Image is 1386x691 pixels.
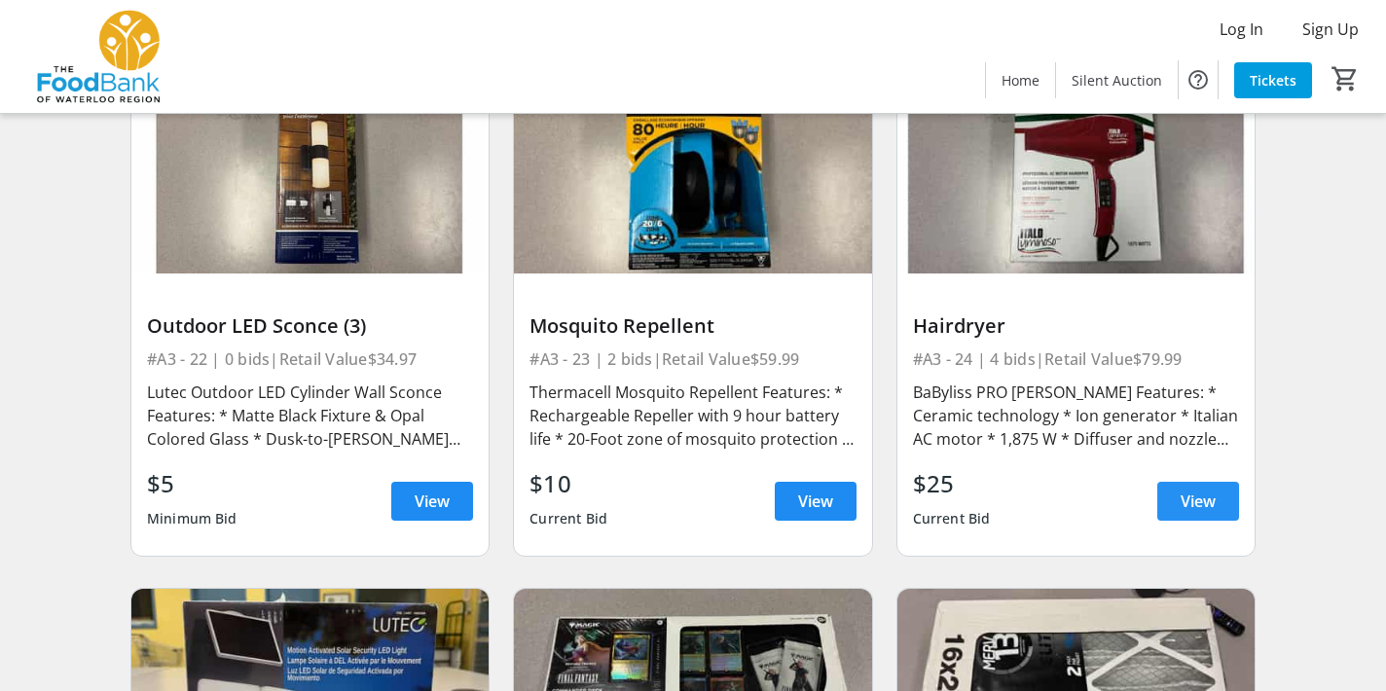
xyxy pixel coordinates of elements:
[1157,482,1239,521] a: View
[1250,70,1296,91] span: Tickets
[514,72,871,273] img: Mosquito Repellent
[1220,18,1263,41] span: Log In
[913,466,991,501] div: $25
[913,345,1239,373] div: #A3 - 24 | 4 bids | Retail Value $79.99
[529,381,856,451] div: Thermacell Mosquito Repellent Features: * Rechargeable Repeller with 9 hour battery life * 20-Foo...
[529,314,856,338] div: Mosquito Repellent
[1002,70,1039,91] span: Home
[913,381,1239,451] div: BaByliss PRO [PERSON_NAME] Features: * Ceramic technology * Ion generator * Italian AC motor * 1,...
[415,490,450,513] span: View
[529,345,856,373] div: #A3 - 23 | 2 bids | Retail Value $59.99
[798,490,833,513] span: View
[913,314,1239,338] div: Hairdryer
[529,501,607,536] div: Current Bid
[1287,14,1374,45] button: Sign Up
[1234,62,1312,98] a: Tickets
[147,314,473,338] div: Outdoor LED Sconce (3)
[1302,18,1359,41] span: Sign Up
[147,466,237,501] div: $5
[1056,62,1178,98] a: Silent Auction
[1179,60,1218,99] button: Help
[391,482,473,521] a: View
[986,62,1055,98] a: Home
[1204,14,1279,45] button: Log In
[147,381,473,451] div: Lutec Outdoor LED Cylinder Wall Sconce Features: * Matte Black Fixture & Opal Colored Glass * Dus...
[131,72,489,273] img: Outdoor LED Sconce (3)
[147,345,473,373] div: #A3 - 22 | 0 bids | Retail Value $34.97
[775,482,857,521] a: View
[12,8,185,105] img: The Food Bank of Waterloo Region's Logo
[1181,490,1216,513] span: View
[147,501,237,536] div: Minimum Bid
[1072,70,1162,91] span: Silent Auction
[529,466,607,501] div: $10
[897,72,1255,273] img: Hairdryer
[913,501,991,536] div: Current Bid
[1328,61,1363,96] button: Cart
